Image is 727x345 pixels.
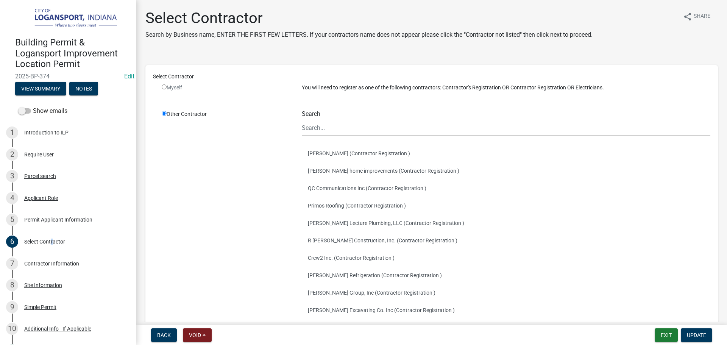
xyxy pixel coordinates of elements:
[145,9,593,27] h1: Select Contractor
[325,322,339,335] a: 1
[615,322,630,335] a: 18
[15,37,130,70] h4: Building Permit & Logansport Improvement Location Permit
[473,322,488,335] a: 10
[490,322,505,335] a: 11
[157,332,171,338] span: Back
[162,84,290,92] div: Myself
[597,322,612,335] a: 17
[302,145,710,162] button: [PERSON_NAME] (Contractor Registration )
[358,322,371,335] a: 3
[374,322,388,335] a: 4
[651,322,666,335] a: 20
[24,217,92,222] div: Permit Applicant Information
[24,304,56,310] div: Simple Permit
[302,214,710,232] button: [PERSON_NAME] Lecture Plumbing, LLC (Contractor Registration )
[24,261,79,266] div: Contractor Information
[544,322,559,335] a: 14
[15,8,124,29] img: City of Logansport, Indiana
[6,258,18,270] div: 7
[683,12,692,21] i: share
[456,322,470,335] a: 9
[183,328,212,342] button: Void
[302,111,320,117] label: Search
[6,214,18,226] div: 5
[6,192,18,204] div: 4
[302,249,710,267] button: Crew2 Inc. (Contractor Registration )
[302,301,710,319] button: [PERSON_NAME] Excavating Co. Inc (Contractor Registration )
[69,82,98,95] button: Notes
[562,322,577,335] a: 15
[633,322,648,335] a: 19
[145,30,593,39] p: Search by Business name, ENTER THE FIRST FEW LETTERS. If your contractors name does not appear pl...
[69,86,98,92] wm-modal-confirm: Notes
[686,322,701,335] a: 22
[6,236,18,248] div: 6
[24,239,65,244] div: Select Contractor
[579,322,594,335] a: 16
[302,232,710,249] button: R [PERSON_NAME] Construction, Inc. (Contractor Registration )
[694,12,710,21] span: Share
[407,322,421,335] a: 6
[15,86,66,92] wm-modal-confirm: Summary
[687,332,706,338] span: Update
[24,173,56,179] div: Parcel search
[6,323,18,335] div: 10
[440,322,453,335] a: 8
[302,120,710,136] input: Search...
[655,328,678,342] button: Exit
[124,73,134,80] a: Edit
[302,180,710,197] button: QC Communications Inc (Contractor Registration )
[302,267,710,284] button: [PERSON_NAME] Refrigeration (Contractor Registration )
[189,332,201,338] span: Void
[681,328,712,342] button: Update
[423,322,437,335] a: 7
[6,126,18,139] div: 1
[6,170,18,182] div: 3
[302,84,710,92] p: You will need to register as one of the following contractors: Contractor's Registration OR Contr...
[15,73,121,80] span: 2025-BP-374
[704,322,719,335] a: 23
[302,322,710,335] nav: Page navigation
[6,301,18,313] div: 9
[24,195,58,201] div: Applicant Role
[147,73,716,81] div: Select Contractor
[341,322,355,335] a: 2
[151,328,177,342] button: Back
[24,152,54,157] div: Require User
[526,322,541,335] a: 13
[302,197,710,214] button: Primos Roofing (Contractor Registration )
[124,73,134,80] wm-modal-confirm: Edit Application Number
[390,322,404,335] a: 5
[15,82,66,95] button: View Summary
[677,9,716,24] button: shareShare
[18,106,67,116] label: Show emails
[302,162,710,180] button: [PERSON_NAME] home improvements (Contractor Registration )
[24,283,62,288] div: Site Information
[24,326,91,331] div: Additional Info - If Applicable
[668,322,683,335] a: 21
[6,279,18,291] div: 8
[6,148,18,161] div: 2
[508,322,523,335] a: 12
[24,130,69,135] div: Introduction to ILP
[302,284,710,301] button: [PERSON_NAME] Group, Inc (Contractor Registration )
